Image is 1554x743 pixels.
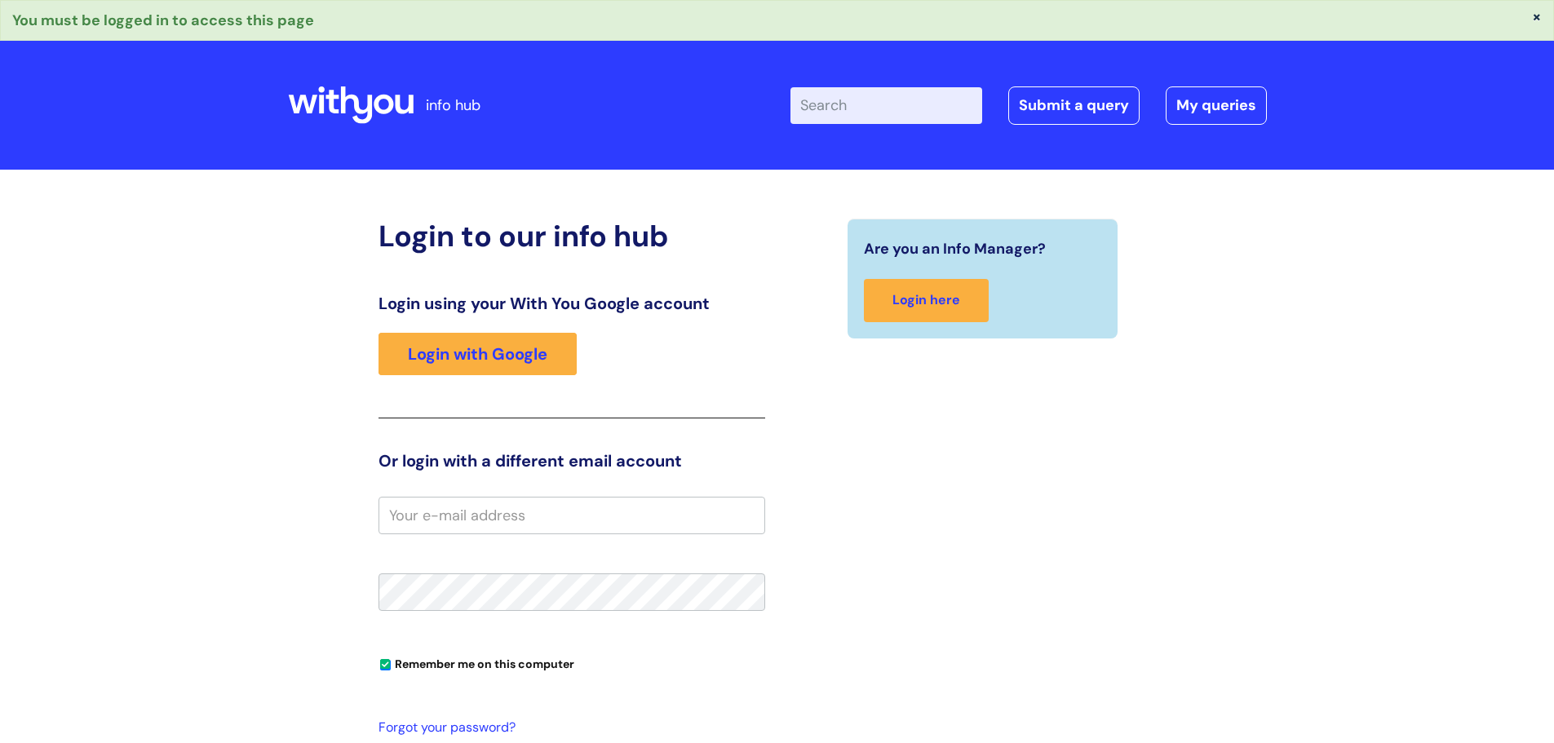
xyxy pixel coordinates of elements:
[1166,86,1267,124] a: My queries
[379,333,577,375] a: Login with Google
[1532,9,1542,24] button: ×
[379,219,765,254] h2: Login to our info hub
[864,236,1046,262] span: Are you an Info Manager?
[379,451,765,471] h3: Or login with a different email account
[864,279,989,322] a: Login here
[379,294,765,313] h3: Login using your With You Google account
[379,653,574,671] label: Remember me on this computer
[379,716,757,740] a: Forgot your password?
[790,87,982,123] input: Search
[379,650,765,676] div: You can uncheck this option if you're logging in from a shared device
[379,497,765,534] input: Your e-mail address
[380,660,391,670] input: Remember me on this computer
[1008,86,1140,124] a: Submit a query
[426,92,480,118] p: info hub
